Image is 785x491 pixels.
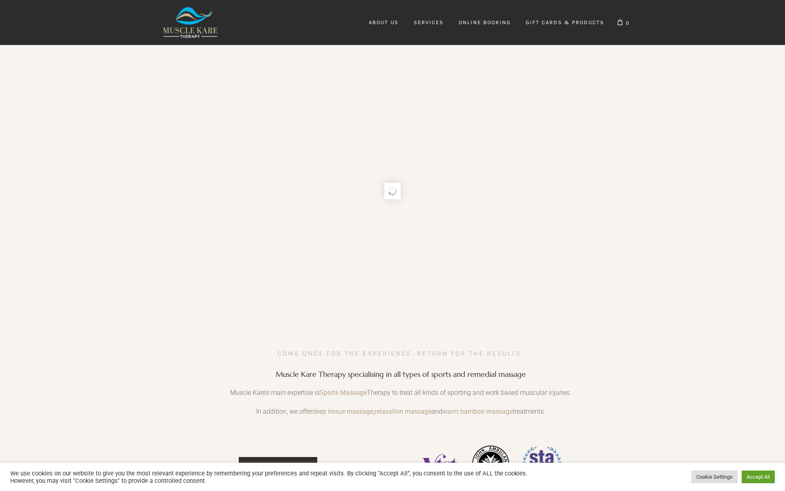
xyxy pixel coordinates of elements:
h4: Come once for the experience. Return for the results. [277,348,524,359]
h3: Muscle Kare Therapy specialising in all types of sports and remedial massage [219,369,582,379]
span: Services [414,19,444,25]
a: Online Booking [451,14,518,31]
a: Cookie Settings [691,471,738,483]
img: St Johns Ambulance [470,444,511,484]
a: more about us [239,457,317,476]
p: Muscle Kare’s main expertise is Therapy to treat all kinds of sporting and work based muscular in... [219,387,582,406]
span: Online Booking [459,19,511,25]
a: relaxation massage [375,408,431,415]
span: About Us [369,19,399,25]
a: Accept All [742,471,775,483]
a: Gift Cards & Products [518,14,612,31]
a: Sports Massage [320,389,367,396]
img: Vocational Training Charitable Trust [419,444,460,484]
span: Gift Cards & Products [526,19,604,25]
a: Services [406,14,451,31]
div: We use cookies on our website to give you the most relevant experience by remembering your prefer... [10,470,545,484]
a: deep tissue massage [312,408,373,415]
img: Sports Therapy Association [521,444,562,484]
a: About Us [361,14,406,31]
p: In addition, we offer , and treatments. [219,406,582,425]
a: warm bamboo massage [442,408,513,415]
